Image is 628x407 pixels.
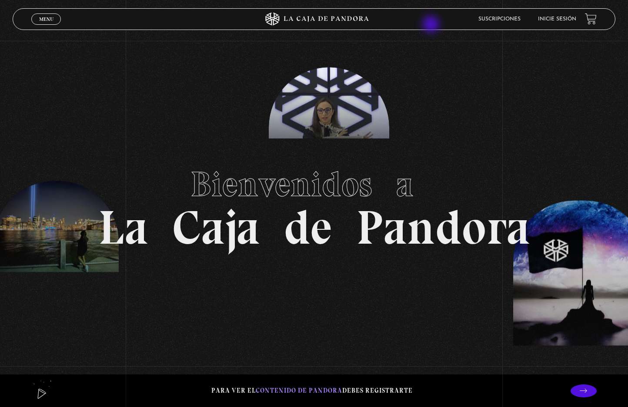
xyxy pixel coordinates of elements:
[211,385,413,397] p: Para ver el debes registrarte
[538,17,576,22] a: Inicie sesión
[478,17,521,22] a: Suscripciones
[36,24,57,30] span: Cerrar
[39,17,53,22] span: Menu
[190,163,438,205] span: Bienvenidos a
[98,156,530,251] h1: La Caja de Pandora
[585,13,597,25] a: View your shopping cart
[256,387,342,394] span: contenido de Pandora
